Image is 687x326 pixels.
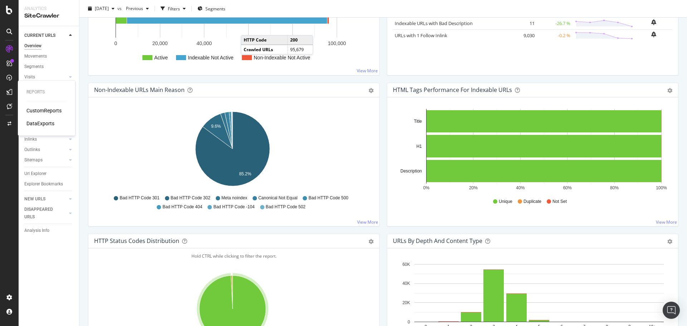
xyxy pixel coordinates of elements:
[24,32,67,39] a: CURRENT URLS
[24,206,67,221] a: DISAPPEARED URLS
[24,156,43,164] div: Sitemaps
[328,40,346,46] text: 100,000
[168,5,180,11] div: Filters
[24,53,47,60] div: Movements
[395,20,473,26] a: Indexable URLs with Bad Description
[523,199,541,205] span: Duplicate
[241,45,288,54] td: Crawled URLs
[24,136,37,143] div: Inlinks
[162,204,202,210] span: Bad HTTP Code 404
[24,136,67,143] a: Inlinks
[403,262,410,267] text: 60K
[508,17,536,29] td: 11
[94,86,185,93] div: Non-Indexable URLs Main Reason
[667,239,672,244] div: gear
[24,146,40,154] div: Outlinks
[196,40,212,46] text: 40,000
[24,180,74,188] a: Explorer Bookmarks
[24,6,73,12] div: Analytics
[120,195,159,201] span: Bad HTTP Code 301
[656,185,667,190] text: 100%
[508,29,536,42] td: 9,030
[26,107,62,114] a: CustomReports
[499,199,512,205] span: Unique
[24,42,74,50] a: Overview
[24,73,67,81] a: Visits
[24,206,60,221] div: DISAPPEARED URLS
[656,219,677,225] a: View More
[416,144,422,149] text: H1
[369,88,374,93] div: gear
[663,302,680,319] div: Open Intercom Messenger
[24,227,49,234] div: Analysis Info
[94,109,371,192] svg: A chart.
[408,320,410,325] text: 0
[24,195,45,203] div: NEW URLS
[400,169,422,174] text: Description
[393,237,482,244] div: URLs by Depth and Content Type
[403,300,410,305] text: 20K
[239,171,251,176] text: 85.2%
[414,119,422,124] text: Title
[266,204,306,210] span: Bad HTTP Code 502
[357,68,378,74] a: View More
[536,17,572,29] td: -26.7 %
[516,185,525,190] text: 40%
[552,199,567,205] span: Not Set
[610,185,619,190] text: 80%
[24,170,47,177] div: Url Explorer
[123,3,152,14] button: Previous
[563,185,572,190] text: 60%
[24,63,74,70] a: Segments
[26,120,54,127] a: DataExports
[369,239,374,244] div: gear
[536,29,572,42] td: -0.2 %
[395,32,447,39] a: URLs with 1 Follow Inlink
[651,31,656,37] div: bell-plus
[24,12,73,20] div: SiteCrawler
[85,3,117,14] button: [DATE]
[24,227,74,234] a: Analysis Info
[158,3,189,14] button: Filters
[211,124,221,129] text: 9.6%
[308,195,348,201] span: Bad HTTP Code 500
[24,146,67,154] a: Outlinks
[423,185,430,190] text: 0%
[154,55,168,60] text: Active
[195,3,228,14] button: Segments
[114,40,117,46] text: 0
[95,5,109,11] span: 2025 Aug. 26th
[469,185,478,190] text: 20%
[24,32,55,39] div: CURRENT URLS
[393,86,512,93] div: HTML Tags Performance for Indexable URLs
[288,45,313,54] td: 95,679
[24,170,74,177] a: Url Explorer
[357,219,378,225] a: View More
[24,180,63,188] div: Explorer Bookmarks
[24,63,44,70] div: Segments
[24,73,35,81] div: Visits
[24,156,67,164] a: Sitemaps
[123,5,143,11] span: Previous
[213,204,254,210] span: Bad HTTP Code -104
[254,55,310,60] text: Non-Indexable Not Active
[24,42,42,50] div: Overview
[24,195,67,203] a: NEW URLS
[26,89,67,95] div: Reports
[241,35,288,45] td: HTTP Code
[188,55,234,60] text: Indexable Not Active
[152,40,168,46] text: 20,000
[667,88,672,93] div: gear
[171,195,210,201] span: Bad HTTP Code 302
[403,281,410,286] text: 40K
[117,5,123,11] span: vs
[94,237,179,244] div: HTTP Status Codes Distribution
[288,35,313,45] td: 200
[393,109,670,192] svg: A chart.
[258,195,297,201] span: Canonical Not Equal
[24,53,74,60] a: Movements
[651,19,656,25] div: bell-plus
